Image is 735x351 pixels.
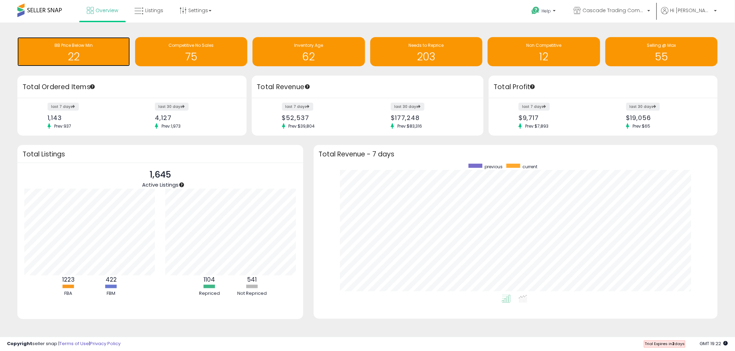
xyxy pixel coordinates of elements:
span: Hi [PERSON_NAME] [670,7,712,14]
span: Inventory Age [294,42,323,48]
span: Prev: $65 [629,123,654,129]
div: Tooltip anchor [179,182,185,188]
div: Not Repriced [231,290,273,297]
div: $52,537 [282,114,362,121]
b: 1223 [62,275,75,284]
a: Terms of Use [59,340,89,347]
span: current [523,164,538,170]
span: Prev: $7,893 [522,123,552,129]
i: Get Help [531,6,540,15]
h3: Total Profit [494,82,713,92]
b: 2 [672,341,675,346]
h1: 75 [139,51,244,62]
a: Non Competitive 12 [488,37,600,66]
div: seller snap | | [7,341,121,347]
a: Privacy Policy [90,340,121,347]
h1: 203 [374,51,479,62]
label: last 7 days [282,103,313,111]
div: FBM [90,290,132,297]
h3: Total Revenue - 7 days [319,152,713,157]
label: last 7 days [48,103,79,111]
strong: Copyright [7,340,32,347]
div: Tooltip anchor [529,84,536,90]
span: Selling @ Max [647,42,676,48]
div: 4,127 [155,114,234,121]
span: Trial Expires in days [645,341,685,346]
span: Listings [145,7,163,14]
span: Non Competitive [526,42,561,48]
div: Tooltip anchor [304,84,311,90]
a: Inventory Age 62 [253,37,365,66]
span: Cascade Trading Company [583,7,645,14]
div: Tooltip anchor [89,84,96,90]
h1: 22 [21,51,126,62]
label: last 30 days [626,103,660,111]
a: BB Price Below Min 22 [17,37,130,66]
p: 1,645 [142,168,179,181]
div: $177,248 [391,114,471,121]
span: 2025-08-11 19:22 GMT [700,340,728,347]
h1: 12 [491,51,597,62]
div: Repriced [189,290,230,297]
span: BB Price Below Min [55,42,93,48]
span: Competitive No Sales [168,42,214,48]
span: Prev: 937 [51,123,75,129]
div: 1,143 [48,114,127,121]
span: Prev: 1,973 [158,123,184,129]
h1: 55 [609,51,715,62]
h3: Total Ordered Items [23,82,241,92]
h1: 62 [256,51,362,62]
h3: Total Listings [23,152,298,157]
a: Help [526,1,563,23]
div: $19,056 [626,114,705,121]
div: FBA [48,290,89,297]
a: Competitive No Sales 75 [135,37,248,66]
div: $9,717 [519,114,598,121]
span: Active Listings [142,181,179,188]
span: Help [542,8,551,14]
span: Overview [96,7,118,14]
label: last 30 days [155,103,189,111]
span: Prev: $83,316 [394,123,426,129]
b: 1104 [204,275,215,284]
a: Hi [PERSON_NAME] [661,7,717,23]
span: Needs to Reprice [409,42,444,48]
label: last 30 days [391,103,424,111]
h3: Total Revenue [257,82,478,92]
span: previous [485,164,503,170]
a: Selling @ Max 55 [605,37,718,66]
a: Needs to Reprice 203 [370,37,483,66]
b: 541 [247,275,257,284]
b: 422 [106,275,117,284]
label: last 7 days [519,103,550,111]
span: Prev: $39,804 [285,123,319,129]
